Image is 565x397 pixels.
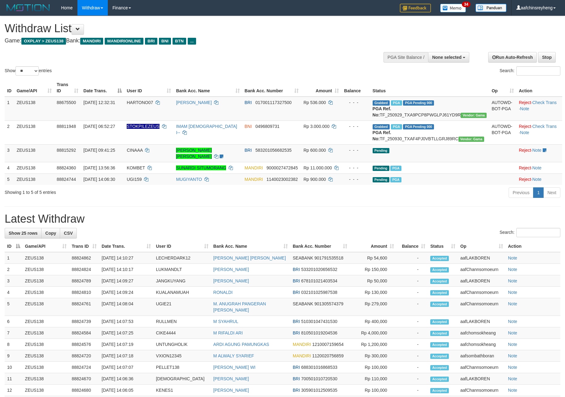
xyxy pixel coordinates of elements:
[23,252,69,264] td: ZEUS138
[57,165,76,170] span: 88824360
[430,377,449,382] span: Accepted
[532,148,541,153] a: Note
[176,100,212,105] a: [PERSON_NAME]
[245,165,263,170] span: MANDIRI
[396,252,428,264] td: -
[373,166,389,171] span: Pending
[293,255,313,260] span: SEABANK
[458,339,506,350] td: aafchomsokheang
[83,124,115,129] span: [DATE] 06:52:27
[153,241,211,252] th: User ID: activate to sort column ascending
[293,353,311,358] span: MANDIRI
[458,385,506,396] td: aafChannsomoeurn
[458,362,506,373] td: aafChannsomoeurn
[293,290,300,295] span: BRI
[176,165,226,170] a: SUNARDI SITUMORANG
[256,100,292,105] span: Copy 017001117327500 to clipboard
[5,173,14,185] td: 5
[99,298,153,316] td: [DATE] 14:08:04
[9,231,37,236] span: Show 25 rows
[293,330,300,335] span: BRI
[440,4,466,12] img: Button%20Memo.svg
[69,350,99,362] td: 88824720
[430,302,449,307] span: Accepted
[301,365,337,370] span: Copy 688301016868533 to clipboard
[69,287,99,298] td: 88824810
[293,365,300,370] span: BRI
[301,267,337,272] span: Copy 533201020656532 to clipboard
[508,255,517,260] a: Note
[153,339,211,350] td: UNTUNGHOLIK
[23,373,69,385] td: ZEUS138
[23,316,69,327] td: ZEUS138
[432,55,462,60] span: None selected
[532,100,557,105] a: Check Trans
[99,350,153,362] td: [DATE] 14:07:18
[5,79,14,97] th: ID
[14,79,54,97] th: Game/API: activate to sort column ascending
[350,275,396,287] td: Rp 50,000
[350,252,396,264] td: Rp 54,600
[396,362,428,373] td: -
[293,342,311,347] span: MANDIRI
[341,79,370,97] th: Balance
[396,275,428,287] td: -
[301,79,341,97] th: Amount: activate to sort column ascending
[350,287,396,298] td: Rp 130,000
[69,252,99,264] td: 88824862
[543,187,560,198] a: Next
[508,365,517,370] a: Note
[488,52,537,63] a: Run Auto-Refresh
[508,267,517,272] a: Note
[5,316,23,327] td: 6
[5,120,14,144] td: 2
[153,264,211,275] td: LUKMANDLT
[127,148,142,153] span: CINAAA
[506,241,560,252] th: Action
[99,362,153,373] td: [DATE] 14:07:07
[23,264,69,275] td: ZEUS138
[314,301,343,306] span: Copy 901305574379 to clipboard
[458,287,506,298] td: aafChannsomoeurn
[516,173,562,185] td: ·
[508,330,517,335] a: Note
[60,228,77,238] a: CSV
[15,66,39,76] select: Showentries
[519,165,531,170] a: Reject
[293,301,313,306] span: SEABANK
[23,362,69,373] td: ZEUS138
[344,165,368,171] div: - - -
[99,339,153,350] td: [DATE] 14:07:19
[430,290,449,295] span: Accepted
[508,376,517,381] a: Note
[391,124,402,129] span: Marked by aafsreyleap
[519,100,531,105] a: Reject
[153,385,211,396] td: KENES1
[301,319,337,324] span: Copy 510301047431530 to clipboard
[99,327,153,339] td: [DATE] 14:07:25
[5,22,370,35] h1: Withdraw List
[519,148,531,153] a: Reject
[312,353,344,358] span: Copy 1120020756859 to clipboard
[532,177,541,182] a: Note
[266,177,298,182] span: Copy 1140023002382 to clipboard
[176,124,237,135] a: IMAM [DEMOGRAPHIC_DATA] I--
[99,264,153,275] td: [DATE] 14:10:17
[159,38,171,45] span: BNI
[390,166,401,171] span: Marked by aafchomsokheang
[5,162,14,173] td: 4
[80,38,103,45] span: MANDIRI
[391,100,402,106] span: Marked by aaftrukkakada
[153,373,211,385] td: [DEMOGRAPHIC_DATA]
[99,275,153,287] td: [DATE] 14:09:27
[350,316,396,327] td: Rp 400,000
[430,319,449,325] span: Accepted
[350,339,396,350] td: Rp 1,200,000
[396,373,428,385] td: -
[213,330,243,335] a: M RIFALDI ARI
[5,38,370,44] h4: Game: Bank:
[508,301,517,306] a: Note
[458,316,506,327] td: aafLAKBOREN
[396,385,428,396] td: -
[350,298,396,316] td: Rp 279,000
